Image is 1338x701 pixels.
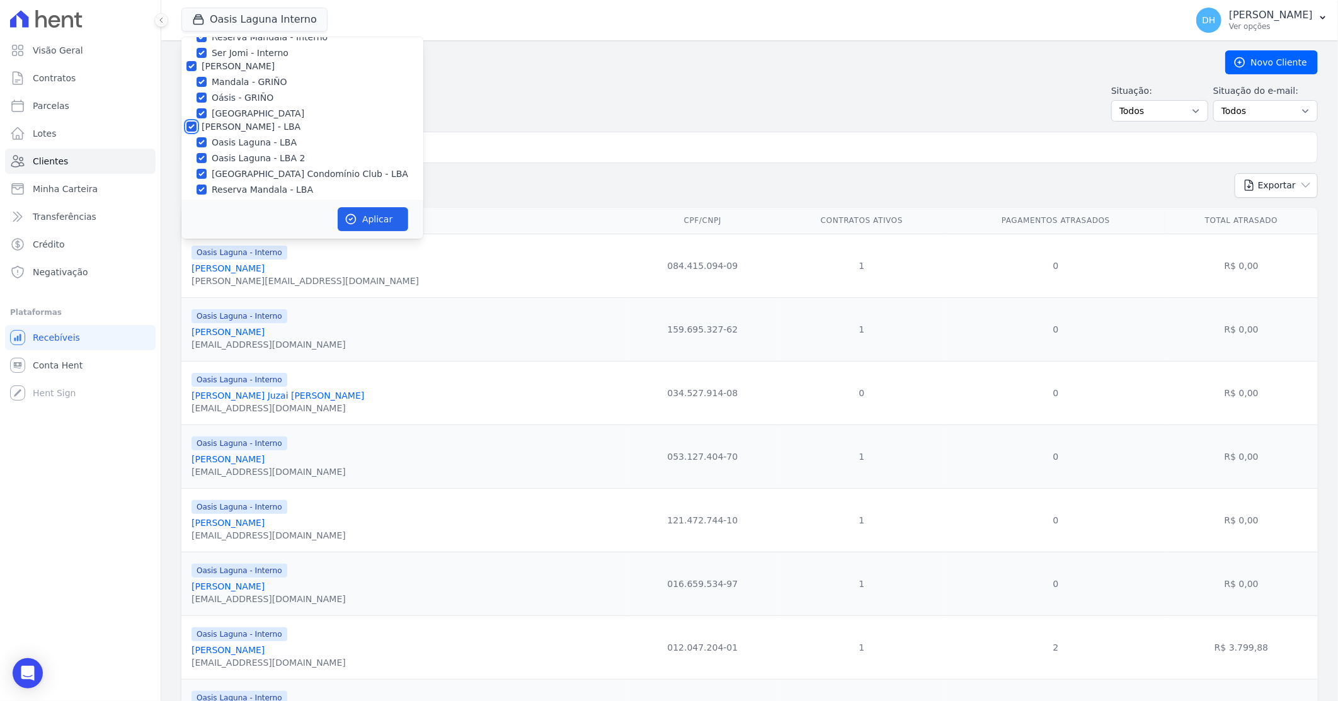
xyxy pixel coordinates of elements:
[192,581,265,591] a: [PERSON_NAME]
[777,234,947,297] td: 1
[33,238,65,251] span: Crédito
[33,183,98,195] span: Minha Carteira
[338,207,408,231] button: Aplicar
[192,327,265,337] a: [PERSON_NAME]
[1202,16,1215,25] span: DH
[1165,361,1318,425] td: R$ 0,00
[192,436,287,450] span: Oasis Laguna - Interno
[947,208,1165,234] th: Pagamentos Atrasados
[629,361,777,425] td: 034.527.914-08
[777,615,947,679] td: 1
[947,297,1165,361] td: 0
[181,8,328,31] button: Oasis Laguna Interno
[33,44,83,57] span: Visão Geral
[1165,425,1318,488] td: R$ 0,00
[192,500,287,514] span: Oasis Laguna - Interno
[1229,9,1313,21] p: [PERSON_NAME]
[777,361,947,425] td: 0
[629,234,777,297] td: 084.415.094-09
[192,645,265,655] a: [PERSON_NAME]
[5,121,156,146] a: Lotes
[629,425,777,488] td: 053.127.404-70
[5,38,156,63] a: Visão Geral
[947,615,1165,679] td: 2
[33,266,88,278] span: Negativação
[212,136,297,149] label: Oasis Laguna - LBA
[947,552,1165,615] td: 0
[1229,21,1313,31] p: Ver opções
[212,91,273,105] label: Oásis - GRIÑO
[629,615,777,679] td: 012.047.204-01
[212,107,304,120] label: [GEOGRAPHIC_DATA]
[947,425,1165,488] td: 0
[192,593,346,605] div: [EMAIL_ADDRESS][DOMAIN_NAME]
[629,297,777,361] td: 159.695.327-62
[5,176,156,202] a: Minha Carteira
[1165,488,1318,552] td: R$ 0,00
[777,208,947,234] th: Contratos Ativos
[5,93,156,118] a: Parcelas
[1235,173,1318,198] button: Exportar
[33,155,68,168] span: Clientes
[1165,552,1318,615] td: R$ 0,00
[33,210,96,223] span: Transferências
[202,122,300,132] label: [PERSON_NAME] - LBA
[33,100,69,112] span: Parcelas
[5,66,156,91] a: Contratos
[212,199,321,212] label: Reserva Mandala - LBA 2
[947,234,1165,297] td: 0
[192,402,364,414] div: [EMAIL_ADDRESS][DOMAIN_NAME]
[10,305,151,320] div: Plataformas
[1213,84,1318,98] label: Situação do e-mail:
[947,488,1165,552] td: 0
[192,263,265,273] a: [PERSON_NAME]
[192,627,287,641] span: Oasis Laguna - Interno
[13,658,43,688] div: Open Intercom Messenger
[1165,208,1318,234] th: Total Atrasado
[212,152,305,165] label: Oasis Laguna - LBA 2
[192,246,287,259] span: Oasis Laguna - Interno
[5,149,156,174] a: Clientes
[192,465,346,478] div: [EMAIL_ADDRESS][DOMAIN_NAME]
[5,232,156,257] a: Crédito
[629,208,777,234] th: CPF/CNPJ
[777,425,947,488] td: 1
[33,359,83,372] span: Conta Hent
[192,338,346,351] div: [EMAIL_ADDRESS][DOMAIN_NAME]
[192,454,265,464] a: [PERSON_NAME]
[5,259,156,285] a: Negativação
[212,168,408,181] label: [GEOGRAPHIC_DATA] Condomínio Club - LBA
[192,529,346,542] div: [EMAIL_ADDRESS][DOMAIN_NAME]
[192,564,287,578] span: Oasis Laguna - Interno
[1186,3,1338,38] button: DH [PERSON_NAME] Ver opções
[1111,84,1208,98] label: Situação:
[33,72,76,84] span: Contratos
[5,325,156,350] a: Recebíveis
[1165,297,1318,361] td: R$ 0,00
[33,331,80,344] span: Recebíveis
[192,518,265,528] a: [PERSON_NAME]
[1165,234,1318,297] td: R$ 0,00
[212,183,313,197] label: Reserva Mandala - LBA
[192,309,287,323] span: Oasis Laguna - Interno
[202,61,275,71] label: [PERSON_NAME]
[1225,50,1318,74] a: Novo Cliente
[181,51,1205,74] h2: Clientes
[5,353,156,378] a: Conta Hent
[212,76,287,89] label: Mandala - GRIÑO
[947,361,1165,425] td: 0
[629,552,777,615] td: 016.659.534-97
[192,275,419,287] div: [PERSON_NAME][EMAIL_ADDRESS][DOMAIN_NAME]
[192,390,364,401] a: [PERSON_NAME] Juzai [PERSON_NAME]
[33,127,57,140] span: Lotes
[5,204,156,229] a: Transferências
[212,47,289,60] label: Ser Jomi - Interno
[629,488,777,552] td: 121.472.744-10
[777,552,947,615] td: 1
[212,31,328,44] label: Reserva Mandala - Interno
[777,297,947,361] td: 1
[1165,615,1318,679] td: R$ 3.799,88
[205,135,1312,160] input: Buscar por nome, CPF ou e-mail
[777,488,947,552] td: 1
[192,373,287,387] span: Oasis Laguna - Interno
